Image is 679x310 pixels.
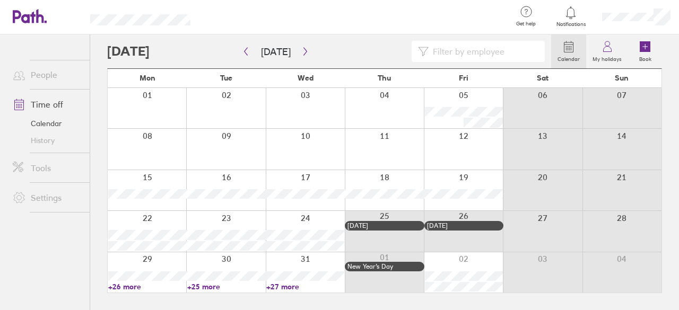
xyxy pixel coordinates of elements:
[628,34,662,68] a: Book
[220,74,232,82] span: Tue
[633,53,658,63] label: Book
[378,74,391,82] span: Thu
[4,157,90,179] a: Tools
[509,21,543,27] span: Get help
[266,282,344,291] a: +27 more
[4,115,90,132] a: Calendar
[140,74,155,82] span: Mon
[459,74,468,82] span: Fri
[586,34,628,68] a: My holidays
[298,74,314,82] span: Wed
[537,74,549,82] span: Sat
[554,21,588,28] span: Notifications
[551,34,586,68] a: Calendar
[554,5,588,28] a: Notifications
[347,222,421,229] div: [DATE]
[4,64,90,85] a: People
[347,263,421,270] div: New Year’s Day
[4,132,90,149] a: History
[429,41,538,61] input: Filter by employee
[253,43,299,60] button: [DATE]
[187,282,265,291] a: +25 more
[4,94,90,115] a: Time off
[108,282,186,291] a: +26 more
[615,74,629,82] span: Sun
[551,53,586,63] label: Calendar
[427,222,501,229] div: [DATE]
[586,53,628,63] label: My holidays
[4,187,90,208] a: Settings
